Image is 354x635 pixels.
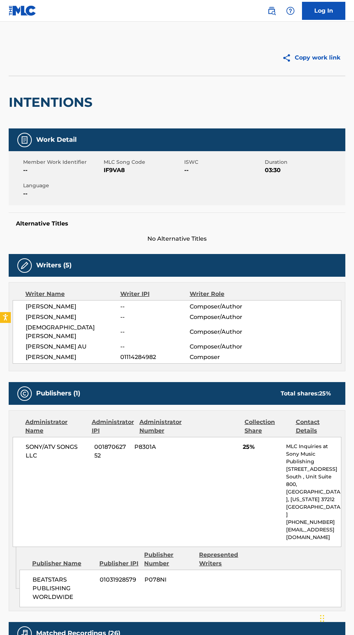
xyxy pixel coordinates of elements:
[265,158,344,166] span: Duration
[16,220,338,227] h5: Alternative Titles
[26,353,120,362] span: [PERSON_NAME]
[26,313,120,321] span: [PERSON_NAME]
[139,418,185,435] div: Administrator Number
[184,166,263,175] span: --
[286,465,341,488] p: [STREET_ADDRESS] South , Unit Suite 800,
[199,551,249,568] div: Represented Writers
[190,290,253,298] div: Writer Role
[20,136,29,144] img: Work Detail
[104,158,182,166] span: MLC Song Code
[20,389,29,398] img: Publishers
[94,443,129,460] span: 00187062752
[286,488,341,503] p: [GEOGRAPHIC_DATA], [US_STATE] 37212
[144,551,194,568] div: Publisher Number
[120,328,190,336] span: --
[36,136,77,144] h5: Work Detail
[26,443,89,460] span: SONY/ATV SONGS LLC
[104,166,182,175] span: IF9VA8
[25,290,120,298] div: Writer Name
[20,261,29,270] img: Writers
[283,4,298,18] div: Help
[120,302,190,311] span: --
[100,575,139,584] span: 01031928579
[25,418,86,435] div: Administrator Name
[243,443,281,451] span: 25%
[33,575,94,601] span: BEATSTARS PUBLISHING WORLDWIDE
[282,53,295,62] img: Copy work link
[184,158,263,166] span: ISWC
[23,182,102,189] span: Language
[318,600,354,635] iframe: Chat Widget
[120,313,190,321] span: --
[281,389,331,398] div: Total shares:
[9,235,345,243] span: No Alternative Titles
[36,389,80,398] h5: Publishers (1)
[144,575,194,584] span: P078NI
[286,6,295,15] img: help
[296,418,341,435] div: Contact Details
[320,608,324,629] div: Drag
[277,49,345,67] button: Copy work link
[286,526,341,541] p: [EMAIL_ADDRESS][DOMAIN_NAME]
[190,313,253,321] span: Composer/Author
[26,342,120,351] span: [PERSON_NAME] AU
[36,261,72,270] h5: Writers (5)
[190,342,253,351] span: Composer/Author
[23,166,102,175] span: --
[190,353,253,362] span: Composer
[245,418,290,435] div: Collection Share
[286,503,341,518] p: [GEOGRAPHIC_DATA]
[23,158,102,166] span: Member Work Identifier
[264,4,279,18] a: Public Search
[23,189,102,198] span: --
[190,328,253,336] span: Composer/Author
[134,443,182,451] span: P8301A
[9,5,36,16] img: MLC Logo
[265,166,344,175] span: 03:30
[286,443,341,465] p: MLC Inquiries at Sony Music Publishing
[120,290,190,298] div: Writer IPI
[99,559,139,568] div: Publisher IPI
[92,418,134,435] div: Administrator IPI
[120,342,190,351] span: --
[26,323,120,341] span: [DEMOGRAPHIC_DATA][PERSON_NAME]
[302,2,345,20] a: Log In
[319,390,331,397] span: 25 %
[267,6,276,15] img: search
[9,94,96,110] h2: INTENTIONS
[120,353,190,362] span: 01114284982
[26,302,120,311] span: [PERSON_NAME]
[286,518,341,526] p: [PHONE_NUMBER]
[190,302,253,311] span: Composer/Author
[32,559,94,568] div: Publisher Name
